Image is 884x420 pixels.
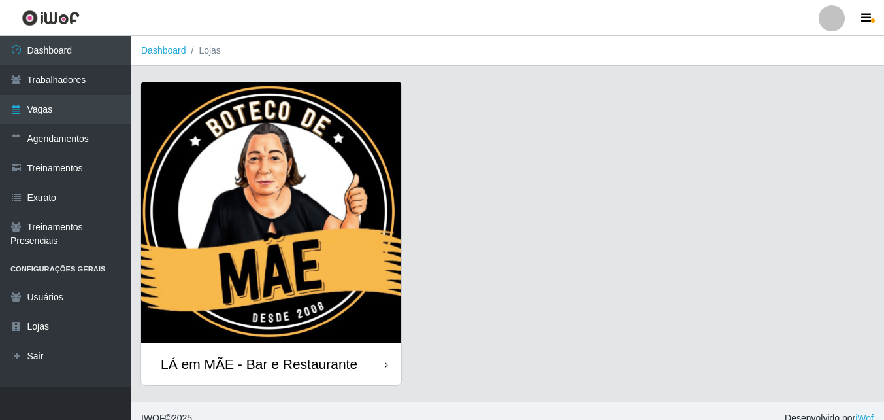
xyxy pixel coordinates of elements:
div: LÁ em MÃE - Bar e Restaurante [161,356,357,372]
a: Dashboard [141,45,186,56]
img: cardImg [141,82,401,343]
a: LÁ em MÃE - Bar e Restaurante [141,82,401,385]
img: CoreUI Logo [22,10,80,26]
li: Lojas [186,44,221,58]
nav: breadcrumb [131,36,884,66]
